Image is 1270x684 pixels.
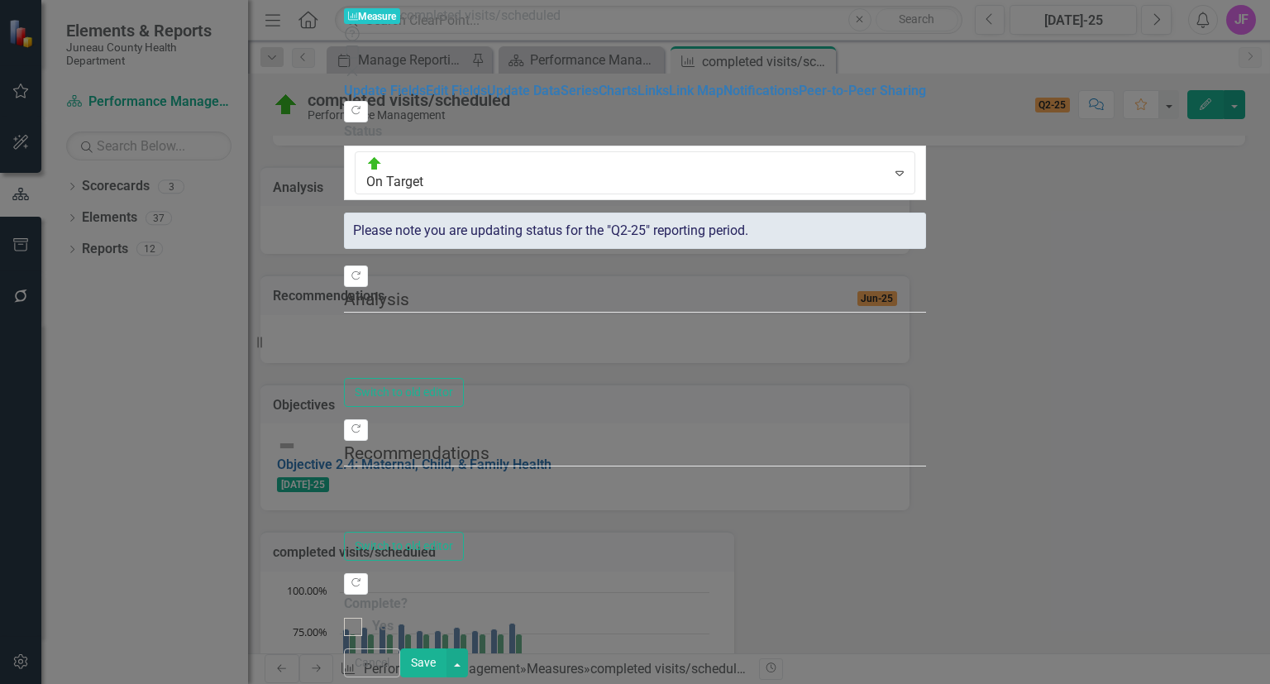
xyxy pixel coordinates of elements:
button: Save [400,648,446,677]
a: Links [637,83,669,98]
a: Series [561,83,599,98]
span: Measure [344,8,400,24]
button: Switch to old editor [344,532,464,561]
label: Complete? [344,595,926,614]
label: Status [344,122,926,141]
legend: Recommendations [344,441,926,466]
a: Link Map [669,83,723,98]
button: Switch to old editor [344,378,464,407]
a: Peer-to-Peer Sharing [799,83,926,98]
a: Charts [599,83,637,98]
div: Please note you are updating status for the "Q2-25" reporting period. [344,213,926,250]
button: Cancel [344,648,400,677]
a: Update Data [487,83,561,98]
img: On Target [366,155,383,172]
a: Edit Fields [426,83,487,98]
div: Yes [372,617,394,636]
legend: Analysis [344,287,926,313]
a: Update Fields [344,83,426,98]
span: completed visits/scheduled [400,7,561,23]
a: Notifications [723,83,799,98]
